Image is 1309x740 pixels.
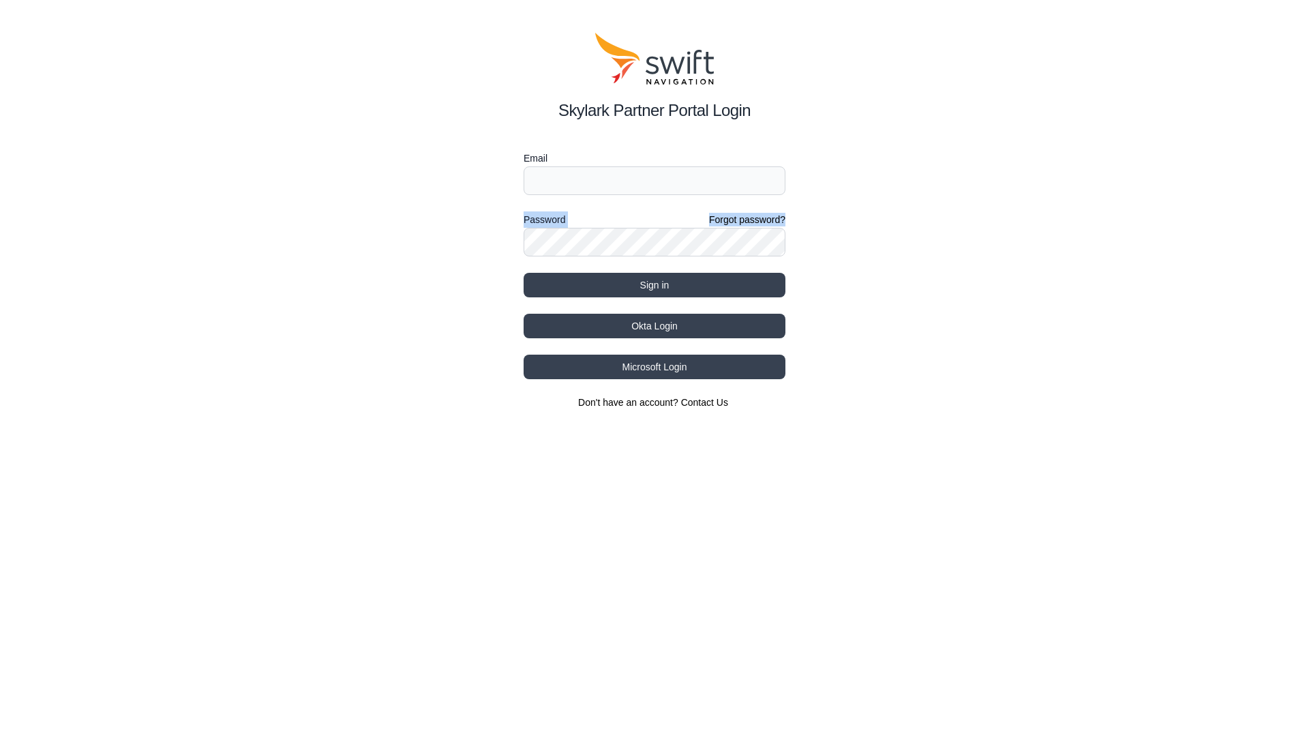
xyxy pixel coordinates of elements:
button: Okta Login [524,314,785,338]
label: Email [524,150,785,166]
a: Contact Us [681,397,728,408]
button: Sign in [524,273,785,297]
button: Microsoft Login [524,355,785,379]
h2: Skylark Partner Portal Login [524,98,785,123]
section: Don't have an account? [524,396,785,409]
label: Password [524,211,565,228]
a: Forgot password? [709,213,785,226]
